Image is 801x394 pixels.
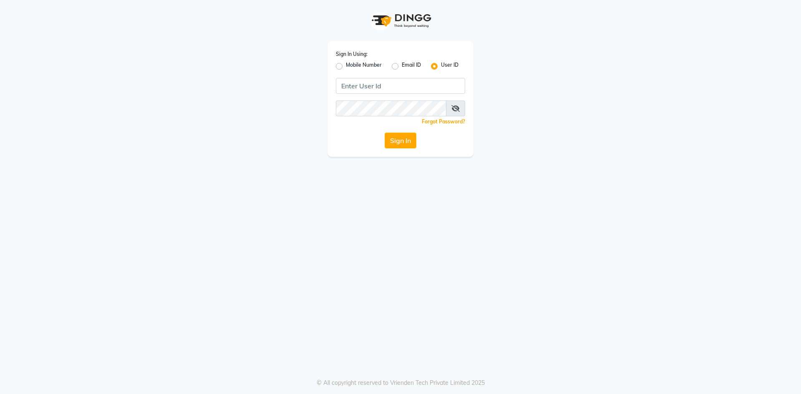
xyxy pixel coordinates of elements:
label: Email ID [402,61,421,71]
label: Sign In Using: [336,50,368,58]
label: User ID [441,61,458,71]
a: Forgot Password? [422,118,465,125]
button: Sign In [385,133,416,148]
input: Username [336,78,465,94]
input: Username [336,100,446,116]
img: logo1.svg [367,8,434,33]
label: Mobile Number [346,61,382,71]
